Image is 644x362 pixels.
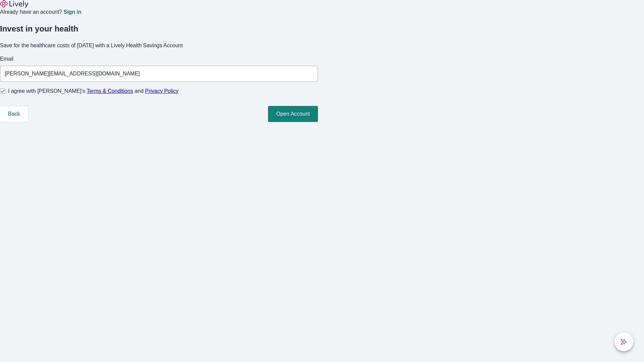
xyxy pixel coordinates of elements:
svg: Lively AI Assistant [621,339,627,345]
button: chat [614,333,633,351]
span: I agree with [PERSON_NAME]’s and [8,87,178,95]
a: Privacy Policy [145,88,179,94]
a: Terms & Conditions [87,88,133,94]
button: Open Account [268,106,318,122]
a: Sign in [63,9,81,15]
